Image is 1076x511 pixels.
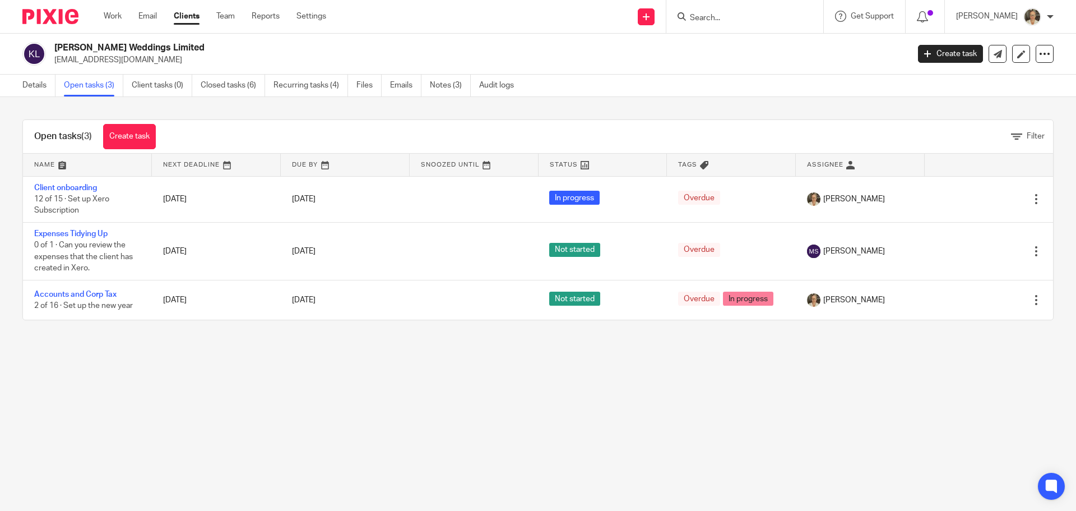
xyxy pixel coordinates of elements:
span: 12 of 15 · Set up Xero Subscription [34,195,109,215]
img: svg%3E [807,245,820,258]
a: Notes (3) [430,75,471,96]
span: 2 of 16 · Set up the new year [34,302,133,310]
span: [PERSON_NAME] [823,246,885,257]
a: Create task [918,45,983,63]
span: (3) [81,132,92,141]
span: 0 of 1 · Can you review the expenses that the client has created in Xero. [34,242,133,273]
span: Tags [678,162,697,168]
span: Not started [549,292,600,306]
span: Snoozed Until [421,162,480,168]
input: Search [689,13,790,24]
td: [DATE] [152,280,281,320]
span: Overdue [678,292,720,306]
a: Reports [252,11,280,22]
p: [PERSON_NAME] [956,11,1018,22]
h1: Open tasks [34,131,92,142]
span: Not started [549,243,600,257]
span: Get Support [851,12,894,20]
span: [PERSON_NAME] [823,194,885,205]
a: Open tasks (3) [64,75,123,96]
a: Create task [103,124,156,149]
span: [DATE] [292,296,316,304]
a: Details [22,75,55,96]
a: Accounts and Corp Tax [34,291,117,298]
img: svg%3E [22,42,46,66]
a: Closed tasks (6) [201,75,265,96]
img: Pixie [22,9,78,24]
a: Recurring tasks (4) [273,75,348,96]
a: Work [104,11,122,22]
a: Clients [174,11,200,22]
a: Email [138,11,157,22]
h2: [PERSON_NAME] Weddings Limited [54,42,732,54]
img: Pete%20with%20glasses.jpg [1023,8,1041,26]
td: [DATE] [152,176,281,222]
img: Pete%20with%20glasses.jpg [807,192,820,206]
span: [PERSON_NAME] [823,294,885,306]
span: Overdue [678,243,720,257]
span: Filter [1027,132,1045,140]
span: Status [550,162,578,168]
span: [DATE] [292,195,316,203]
span: In progress [723,292,773,306]
img: Pete%20with%20glasses.jpg [807,293,820,307]
a: Team [216,11,235,22]
td: [DATE] [152,222,281,280]
a: Emails [390,75,421,96]
span: [DATE] [292,247,316,255]
a: Expenses Tidying Up [34,230,108,238]
span: Overdue [678,191,720,205]
a: Files [356,75,382,96]
a: Client onboarding [34,184,97,192]
a: Settings [296,11,326,22]
p: [EMAIL_ADDRESS][DOMAIN_NAME] [54,54,901,66]
span: In progress [549,191,600,205]
a: Audit logs [479,75,522,96]
a: Client tasks (0) [132,75,192,96]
